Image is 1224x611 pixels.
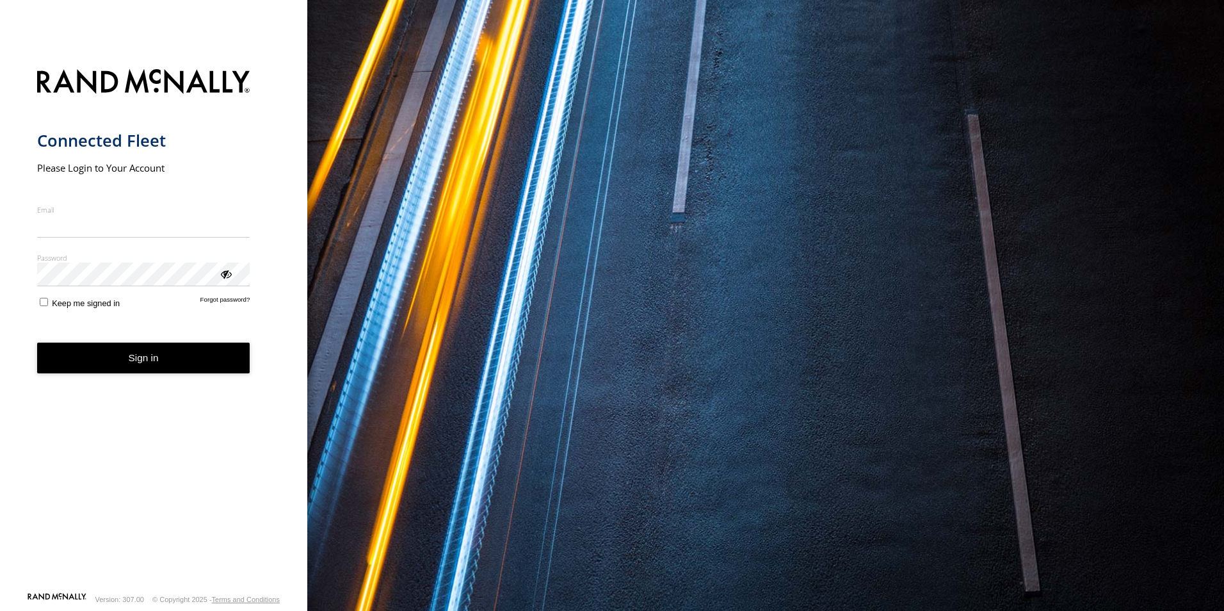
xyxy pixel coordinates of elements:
[40,298,48,306] input: Keep me signed in
[152,596,280,603] div: © Copyright 2025 -
[37,343,250,374] button: Sign in
[200,296,250,308] a: Forgot password?
[37,161,250,174] h2: Please Login to Your Account
[37,61,271,592] form: main
[219,267,232,280] div: ViewPassword
[28,593,86,606] a: Visit our Website
[212,596,280,603] a: Terms and Conditions
[37,130,250,151] h1: Connected Fleet
[95,596,144,603] div: Version: 307.00
[52,298,120,308] span: Keep me signed in
[37,67,250,99] img: Rand McNally
[37,205,250,215] label: Email
[37,253,250,263] label: Password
